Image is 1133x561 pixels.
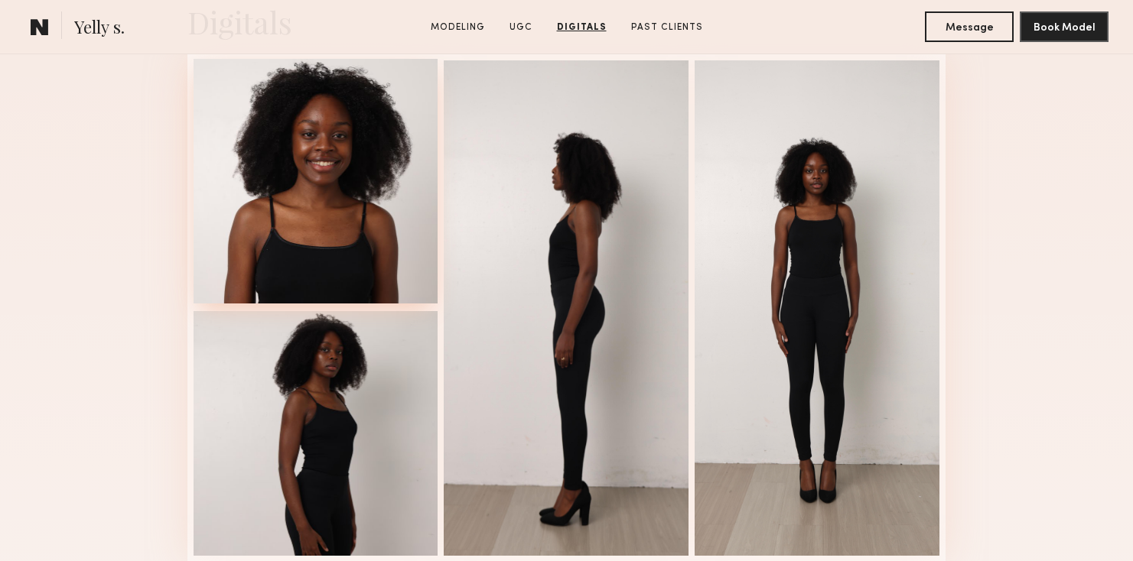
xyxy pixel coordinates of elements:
[625,21,709,34] a: Past Clients
[1020,11,1109,42] button: Book Model
[74,15,125,42] span: Yelly s.
[1020,20,1109,33] a: Book Model
[425,21,491,34] a: Modeling
[925,11,1014,42] button: Message
[503,21,539,34] a: UGC
[551,21,613,34] a: Digitals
